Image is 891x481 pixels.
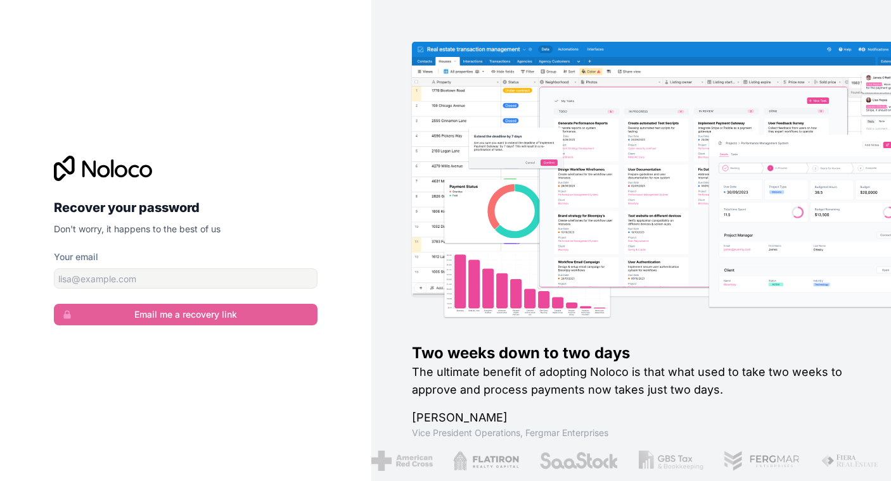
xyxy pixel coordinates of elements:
h1: Vice President Operations , Fergmar Enterprises [412,427,850,439]
img: /assets/fiera-fwj2N5v4.png [821,451,880,471]
h1: [PERSON_NAME] [412,409,850,427]
p: Don't worry, it happens to the best of us [54,223,317,235]
h1: Two weeks down to two days [412,343,850,363]
img: /assets/gbstax-C-GtDUiK.png [639,451,703,471]
img: /assets/american-red-cross-BAupjrZR.png [371,451,433,471]
img: /assets/saastock-C6Zbiodz.png [539,451,619,471]
h2: Recover your password [54,196,317,219]
h2: The ultimate benefit of adopting Noloco is that what used to take two weeks to approve and proces... [412,363,850,399]
input: email [54,268,317,289]
img: /assets/flatiron-C8eUkumj.png [453,451,519,471]
label: Your email [54,251,98,263]
img: /assets/fergmar-CudnrXN5.png [723,451,800,471]
button: Email me a recovery link [54,304,317,325]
